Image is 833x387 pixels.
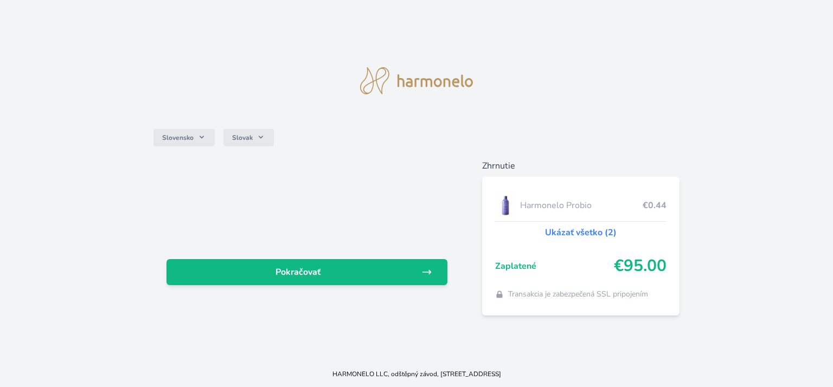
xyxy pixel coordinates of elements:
span: €0.44 [643,199,667,212]
span: Zaplatené [495,260,614,273]
button: Slovak [223,129,274,146]
span: €95.00 [614,256,667,276]
h6: Zhrnutie [482,159,680,172]
a: Pokračovať [166,259,447,285]
img: logo.svg [360,67,473,94]
span: Slovensko [162,133,194,142]
span: Harmonelo Probio [520,199,643,212]
span: Slovak [232,133,253,142]
img: CLEAN_PROBIO_se_stinem_x-lo.jpg [495,192,516,219]
a: Ukázať všetko (2) [545,226,617,239]
button: Slovensko [153,129,215,146]
span: Transakcia je zabezpečená SSL pripojením [508,289,648,300]
span: Pokračovať [175,266,421,279]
